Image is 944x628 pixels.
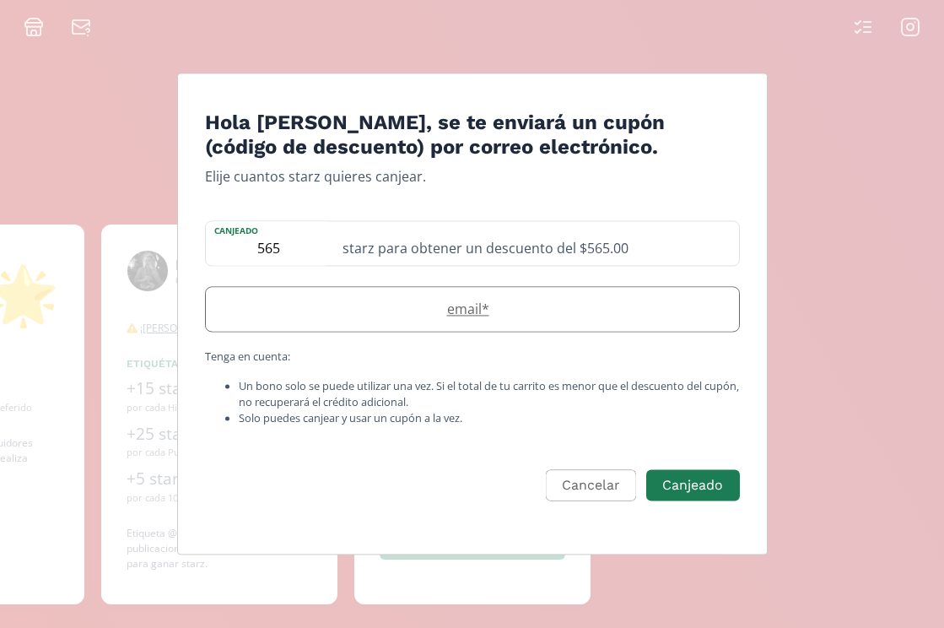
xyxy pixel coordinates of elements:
[177,73,768,555] div: Edit Program
[239,378,740,410] li: Un bono solo se puede utilizar una vez. Si el total de tu carrito es menor que el descuento del c...
[239,411,740,427] li: Solo puedes canjear y usar un cupón a la vez.
[332,221,739,265] div: starz para obtener un descuento del $565.00
[205,349,740,365] p: Tenga en cuenta:
[646,470,739,501] button: Canjeado
[205,111,740,160] h4: Hola [PERSON_NAME], se te enviará un cupón (código de descuento) por correo electrónico.
[205,166,740,187] p: Elije cuantos starz quieres canjear.
[546,470,636,501] button: Cancelar
[206,221,332,237] label: Canjeado
[206,299,722,319] label: email *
